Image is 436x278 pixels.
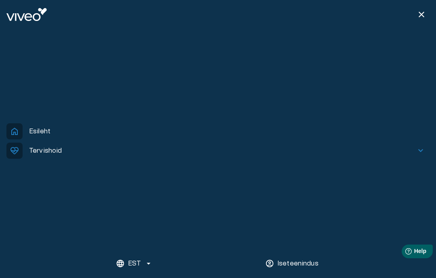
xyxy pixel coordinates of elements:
[413,6,430,23] button: Close menu
[6,121,430,137] div: homeEsileht
[113,255,155,272] button: EST
[6,143,23,159] span: ecg_heart
[373,241,436,264] iframe: Help widget launcher
[29,146,62,156] p: Tervishoid
[262,255,323,272] button: Iseteenindus
[417,10,426,19] span: close
[6,141,430,157] div: ecg_heartTervishoidkeyboard_arrow_down
[6,123,23,139] span: home
[277,259,319,268] p: Iseteenindus
[128,259,140,268] p: EST
[29,127,50,136] p: Esileht
[416,146,426,156] span: keyboard_arrow_down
